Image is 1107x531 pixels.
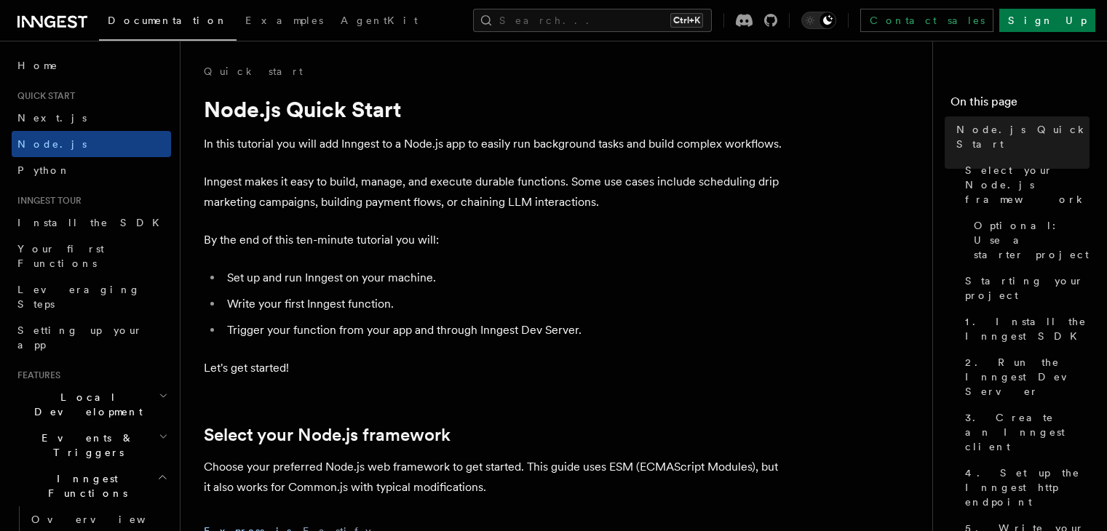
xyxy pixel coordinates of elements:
h1: Node.js Quick Start [204,96,786,122]
button: Search...Ctrl+K [473,9,712,32]
a: Node.js [12,131,171,157]
a: Contact sales [860,9,993,32]
span: Home [17,58,58,73]
a: 4. Set up the Inngest http endpoint [959,460,1090,515]
span: Optional: Use a starter project [974,218,1090,262]
span: Node.js [17,138,87,150]
p: In this tutorial you will add Inngest to a Node.js app to easily run background tasks and build c... [204,134,786,154]
a: Quick start [204,64,303,79]
span: Documentation [108,15,228,26]
span: Your first Functions [17,243,104,269]
a: 1. Install the Inngest SDK [959,308,1090,349]
span: Local Development [12,390,159,419]
a: Starting your project [959,268,1090,308]
li: Trigger your function from your app and through Inngest Dev Server. [223,320,786,340]
button: Events & Triggers [12,425,171,466]
p: By the end of this ten-minute tutorial you will: [204,230,786,250]
li: Write your first Inngest function. [223,294,786,314]
p: Let's get started! [204,358,786,378]
a: AgentKit [332,4,426,39]
a: Documentation [99,4,237,41]
span: Events & Triggers [12,431,159,460]
a: Your first Functions [12,236,171,276]
span: Next.js [17,112,87,124]
a: Node.js Quick Start [951,116,1090,157]
a: Setting up your app [12,317,171,358]
span: Features [12,370,60,381]
span: Quick start [12,90,75,102]
span: Examples [245,15,323,26]
span: AgentKit [341,15,418,26]
a: Sign Up [999,9,1095,32]
a: Select your Node.js framework [204,425,451,445]
h4: On this page [951,93,1090,116]
p: Choose your preferred Node.js web framework to get started. This guide uses ESM (ECMAScript Modul... [204,457,786,498]
a: Optional: Use a starter project [968,212,1090,268]
a: Python [12,157,171,183]
span: 3. Create an Inngest client [965,410,1090,454]
kbd: Ctrl+K [670,13,703,28]
a: Install the SDK [12,209,171,236]
a: 3. Create an Inngest client [959,404,1090,460]
button: Local Development [12,384,171,425]
span: Starting your project [965,274,1090,303]
li: Set up and run Inngest on your machine. [223,268,786,288]
a: Leveraging Steps [12,276,171,317]
span: Inngest tour [12,195,82,207]
a: Home [12,52,171,79]
a: Next.js [12,105,171,131]
span: 1. Install the Inngest SDK [965,314,1090,343]
a: Select your Node.js framework [959,157,1090,212]
span: Select your Node.js framework [965,163,1090,207]
a: Examples [237,4,332,39]
span: Setting up your app [17,324,143,351]
span: Leveraging Steps [17,284,140,310]
span: 4. Set up the Inngest http endpoint [965,466,1090,509]
span: Install the SDK [17,217,168,228]
button: Toggle dark mode [801,12,836,29]
span: 2. Run the Inngest Dev Server [965,355,1090,399]
span: Python [17,164,71,176]
button: Inngest Functions [12,466,171,506]
span: Overview [31,514,181,525]
p: Inngest makes it easy to build, manage, and execute durable functions. Some use cases include sch... [204,172,786,212]
a: 2. Run the Inngest Dev Server [959,349,1090,404]
span: Inngest Functions [12,471,157,500]
span: Node.js Quick Start [956,122,1090,151]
